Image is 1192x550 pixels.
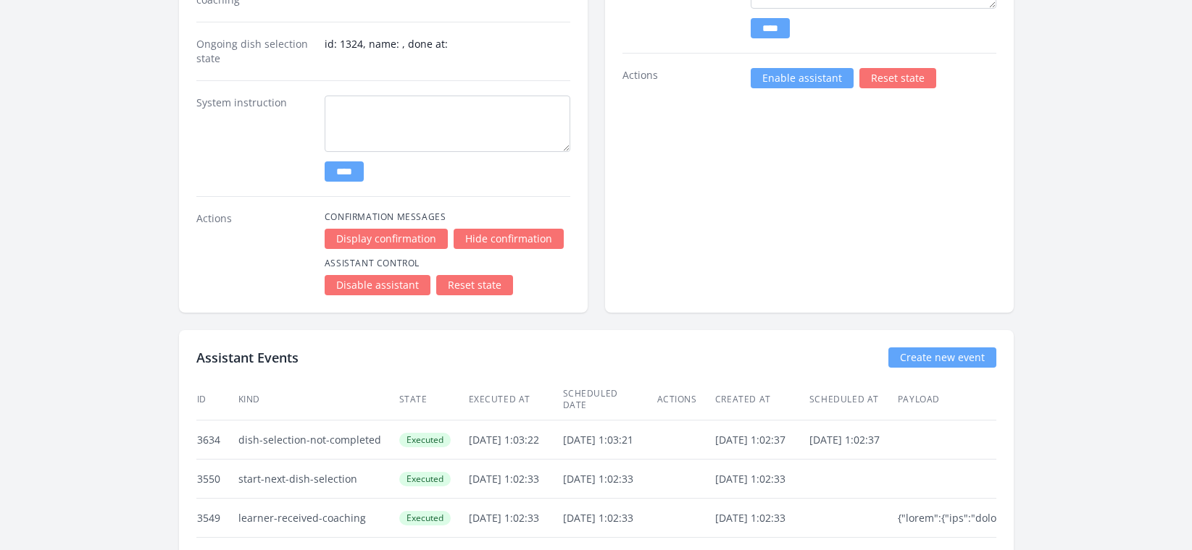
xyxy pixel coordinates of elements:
[238,420,399,460] td: dish-selection-not-completed
[562,460,657,499] td: [DATE] 1:02:33
[196,460,238,499] td: 3550
[809,420,897,460] td: [DATE] 1:02:37
[454,229,564,249] a: Hide confirmation
[809,379,897,420] th: Scheduled at
[468,460,562,499] td: [DATE] 1:02:33
[399,472,451,486] span: Executed
[325,258,570,269] h4: Assistant Control
[436,275,513,295] a: Reset state
[468,420,562,460] td: [DATE] 1:03:22
[196,96,313,182] dt: System instruction
[714,420,809,460] td: [DATE] 1:02:37
[622,68,739,88] dt: Actions
[196,420,238,460] td: 3634
[238,460,399,499] td: start-next-dish-selection
[399,511,451,525] span: Executed
[468,379,562,420] th: Executed at
[562,379,657,420] th: Scheduled date
[714,499,809,538] td: [DATE] 1:02:33
[751,68,854,88] a: Enable assistant
[325,275,430,295] a: Disable assistant
[196,347,299,368] h2: Assistant Events
[888,347,996,368] a: Create new event
[859,68,936,88] a: Reset state
[657,379,714,420] th: Actions
[325,229,448,249] a: Display confirmation
[714,379,809,420] th: Created at
[196,499,238,538] td: 3549
[325,211,570,223] h4: Confirmation Messages
[325,37,570,66] dd: id: 1324, name: , done at:
[238,379,399,420] th: Kind
[399,379,468,420] th: State
[196,37,313,66] dt: Ongoing dish selection state
[196,379,238,420] th: ID
[714,460,809,499] td: [DATE] 1:02:33
[562,420,657,460] td: [DATE] 1:03:21
[238,499,399,538] td: learner-received-coaching
[562,499,657,538] td: [DATE] 1:02:33
[399,433,451,447] span: Executed
[196,211,313,295] dt: Actions
[468,499,562,538] td: [DATE] 1:02:33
